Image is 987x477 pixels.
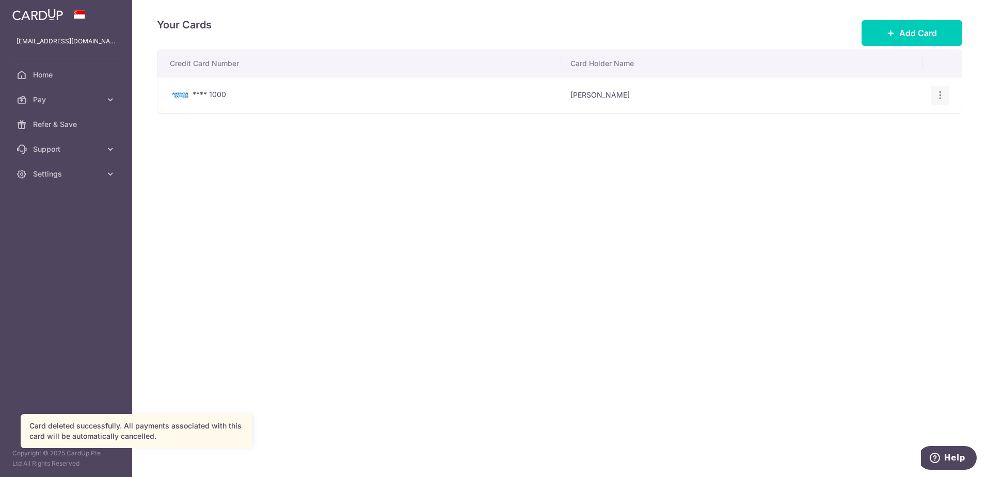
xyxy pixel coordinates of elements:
img: Bank Card [170,89,190,101]
span: Add Card [899,27,937,39]
div: Card deleted successfully. All payments associated with this card will be automatically cancelled. [29,421,243,441]
img: CardUp [12,8,63,21]
span: Settings [33,169,101,179]
span: Refer & Save [33,119,101,130]
button: Add Card [862,20,962,46]
th: Credit Card Number [157,50,562,77]
span: Home [33,70,101,80]
p: [EMAIL_ADDRESS][DOMAIN_NAME] [17,36,116,46]
h4: Your Cards [157,17,212,33]
iframe: Opens a widget where you can find more information [921,446,977,472]
span: Support [33,144,101,154]
td: [PERSON_NAME] [562,77,922,113]
th: Card Holder Name [562,50,922,77]
span: Pay [33,94,101,105]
